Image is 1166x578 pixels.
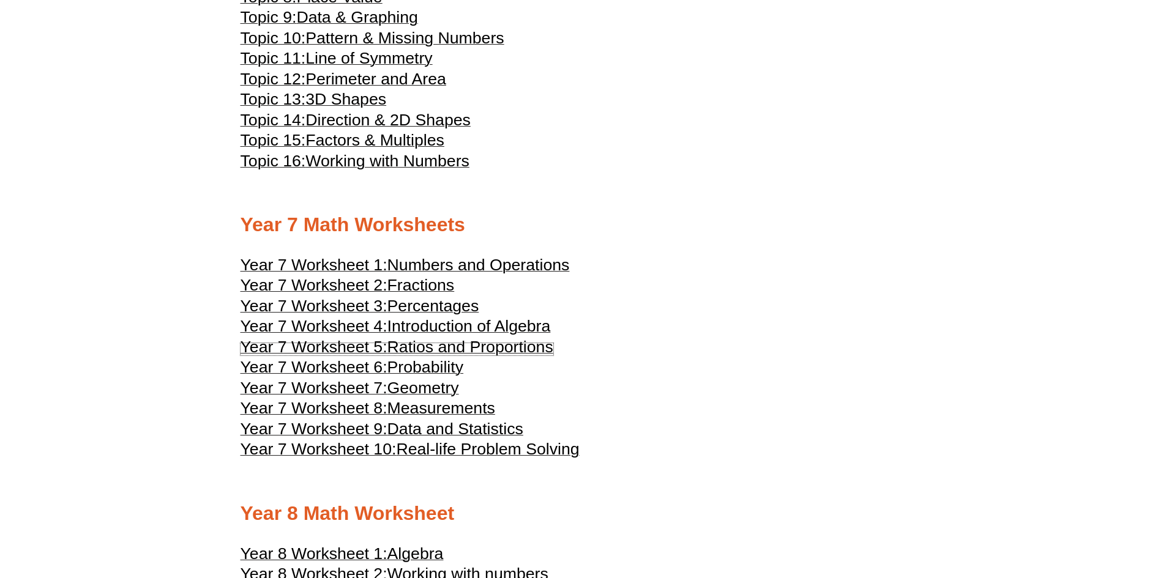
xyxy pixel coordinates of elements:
span: Line of Symmetry [305,49,432,67]
span: Topic 12: [241,70,306,88]
span: Introduction of Algebra [387,317,551,335]
a: Year 7 Worksheet 7:Geometry [241,384,459,396]
a: Year 7 Worksheet 9:Data and Statistics [241,425,523,437]
span: Year 7 Worksheet 2: [241,276,387,294]
iframe: Chat Widget [962,440,1166,578]
span: Topic 9: [241,8,297,26]
span: Ratios and Proportions [387,338,553,356]
span: Topic 15: [241,131,306,149]
span: Algebra [387,544,444,563]
a: Topic 9:Data & Graphing [241,13,418,26]
a: Year 7 Worksheet 3:Percentages [241,302,479,314]
span: Year 7 Worksheet 5: [241,338,387,356]
a: Topic 11:Line of Symmetry [241,54,433,67]
span: Year 8 Worksheet 1: [241,544,387,563]
span: Topic 11: [241,49,306,67]
span: Year 7 Worksheet 8: [241,399,387,417]
span: Factors & Multiples [305,131,444,149]
span: Data and Statistics [387,420,523,438]
a: Year 7 Worksheet 2:Fractions [241,281,455,294]
span: Topic 14: [241,111,306,129]
span: Measurements [387,399,495,417]
a: Topic 16:Working with Numbers [241,157,469,169]
span: Working with Numbers [305,152,469,170]
span: Data & Graphing [296,8,418,26]
span: Percentages [387,297,479,315]
a: Topic 15:Factors & Multiples [241,136,444,149]
a: Year 8 Worksheet 1:Algebra [241,550,444,562]
span: Pattern & Missing Numbers [305,29,504,47]
a: Year 7 Worksheet 8:Measurements [241,404,495,417]
span: Fractions [387,276,455,294]
span: Year 7 Worksheet 10: [241,440,397,458]
span: Direction & 2D Shapes [305,111,471,129]
span: Year 7 Worksheet 1: [241,256,387,274]
a: Year 7 Worksheet 5:Ratios and Proportions [241,343,553,355]
span: Year 7 Worksheet 9: [241,420,387,438]
span: 3D Shapes [305,90,386,108]
a: Year 7 Worksheet 4:Introduction of Algebra [241,322,551,335]
span: Year 7 Worksheet 4: [241,317,387,335]
span: Real-life Problem Solving [396,440,579,458]
h2: Year 7 Math Worksheets [241,212,926,238]
span: Numbers and Operations [387,256,570,274]
h2: Year 8 Math Worksheet [241,501,926,527]
a: Topic 13:3D Shapes [241,95,387,108]
span: Topic 13: [241,90,306,108]
span: Year 7 Worksheet 7: [241,379,387,397]
span: Topic 16: [241,152,306,170]
a: Topic 10:Pattern & Missing Numbers [241,34,504,46]
span: Year 7 Worksheet 3: [241,297,387,315]
span: Probability [387,358,463,376]
a: Year 7 Worksheet 10:Real-life Problem Solving [241,445,580,458]
span: Year 7 Worksheet 6: [241,358,387,376]
a: Topic 14:Direction & 2D Shapes [241,116,471,128]
span: Geometry [387,379,459,397]
a: Topic 12:Perimeter and Area [241,75,446,87]
span: Topic 10: [241,29,306,47]
a: Year 7 Worksheet 1:Numbers and Operations [241,261,570,273]
span: Perimeter and Area [305,70,446,88]
a: Year 7 Worksheet 6:Probability [241,363,464,376]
